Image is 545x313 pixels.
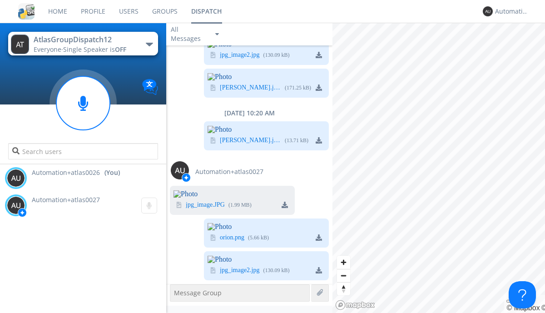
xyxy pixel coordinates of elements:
img: 373638.png [11,35,29,54]
img: Translation enabled [142,79,158,95]
div: ( 5.66 kB ) [248,234,269,242]
a: [PERSON_NAME].jpeg [220,84,281,92]
img: image icon [210,234,216,241]
div: All Messages [171,25,207,43]
img: image icon [176,202,182,208]
div: Everyone · [34,45,136,54]
span: Automation+atlas0027 [195,167,263,176]
img: download media button [316,267,322,273]
img: 373638.png [7,196,25,214]
a: orion.png [220,234,244,242]
div: (You) [104,168,120,177]
a: jpg_image2.jpg [220,267,260,274]
div: ( 13.71 kB ) [285,137,308,144]
span: Automation+atlas0026 [32,168,100,177]
img: Photo [208,126,329,133]
button: Zoom out [337,269,350,282]
img: download media button [316,234,322,241]
div: Automation+atlas0026 [495,7,529,16]
input: Search users [8,143,158,159]
img: 373638.png [483,6,493,16]
span: Automation+atlas0027 [32,195,100,204]
img: Photo [208,73,329,80]
img: image icon [210,137,216,144]
iframe: Toggle Customer Support [509,281,536,308]
div: AtlasGroupDispatch12 [34,35,136,45]
img: download media button [316,52,322,58]
img: image icon [210,84,216,91]
div: ( 130.09 kB ) [263,51,290,59]
img: Photo [208,256,329,263]
a: jpg_image.JPG [186,202,225,209]
button: Toggle attribution [506,300,514,303]
button: AtlasGroupDispatch12Everyone·Single Speaker isOFF [8,32,158,55]
span: OFF [115,45,126,54]
button: Reset bearing to north [337,282,350,295]
img: download media button [282,202,288,208]
button: Zoom in [337,256,350,269]
img: Photo [173,190,295,198]
img: caret-down-sm.svg [215,33,219,35]
a: Mapbox logo [335,300,375,310]
span: Single Speaker is [63,45,126,54]
a: jpg_image2.jpg [220,52,260,59]
img: image icon [210,52,216,58]
div: ( 171.25 kB ) [285,84,311,92]
img: download media button [316,84,322,91]
img: Photo [208,223,329,230]
span: Reset bearing to north [337,283,350,295]
div: [DATE] 10:20 AM [166,109,332,118]
img: image icon [210,267,216,273]
img: 373638.png [7,169,25,187]
a: [PERSON_NAME].jpeg [220,137,281,144]
a: Mapbox [506,304,540,312]
img: download media button [316,137,322,144]
div: ( 1.99 MB ) [228,201,252,209]
div: ( 130.09 kB ) [263,267,290,274]
img: cddb5a64eb264b2086981ab96f4c1ba7 [18,3,35,20]
img: 373638.png [171,161,189,179]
